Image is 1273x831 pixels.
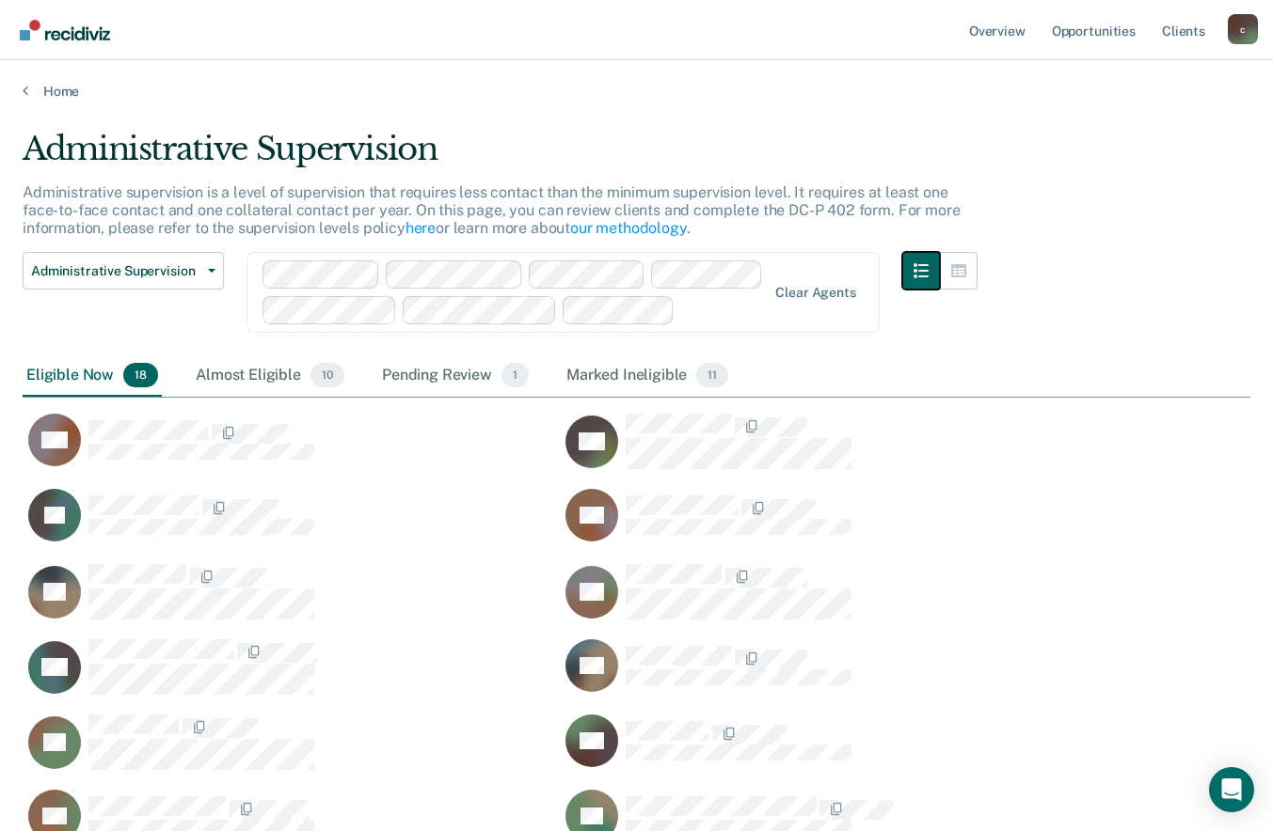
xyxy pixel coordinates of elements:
div: CaseloadOpportunityCell-003IT [560,413,1097,488]
div: Almost Eligible10 [192,355,348,397]
a: Home [23,83,1250,100]
button: Profile dropdown button [1228,14,1258,44]
div: Clear agents [775,285,855,301]
img: Recidiviz [20,20,110,40]
div: CaseloadOpportunityCell-969JH [23,713,560,789]
div: CaseloadOpportunityCell-735FU [23,563,560,638]
div: c [1228,14,1258,44]
div: CaseloadOpportunityCell-358JV [560,713,1097,789]
div: CaseloadOpportunityCell-168JZ [560,638,1097,713]
span: 1 [501,363,529,387]
div: CaseloadOpportunityCell-221EM [23,413,560,488]
div: CaseloadOpportunityCell-302JK [560,488,1097,563]
div: Administrative Supervision [23,130,978,183]
span: 10 [310,363,344,387]
div: Open Intercom Messenger [1209,767,1254,812]
a: our methodology [570,219,687,237]
div: Marked Ineligible11 [563,355,732,397]
div: CaseloadOpportunityCell-567KL [23,488,560,563]
div: Eligible Now18 [23,355,162,397]
span: 11 [696,363,728,387]
div: CaseloadOpportunityCell-860KO [23,638,560,713]
a: here [406,219,436,237]
div: Pending Review1 [378,355,533,397]
p: Administrative supervision is a level of supervision that requires less contact than the minimum ... [23,183,960,237]
span: 18 [123,363,158,387]
button: Administrative Supervision [23,252,224,290]
span: Administrative Supervision [31,263,200,279]
div: CaseloadOpportunityCell-362GN [560,563,1097,638]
